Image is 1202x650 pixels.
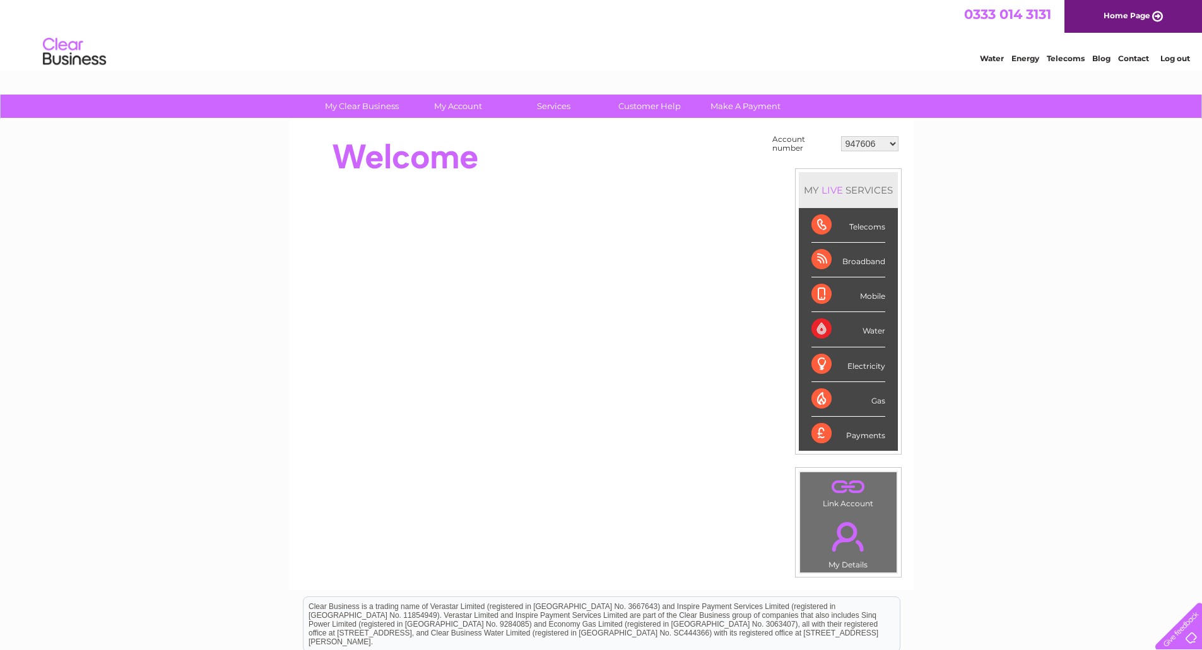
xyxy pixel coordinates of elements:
[811,417,885,451] div: Payments
[502,95,606,118] a: Services
[980,54,1004,63] a: Water
[799,511,897,573] td: My Details
[811,277,885,312] div: Mobile
[1092,54,1111,63] a: Blog
[310,95,414,118] a: My Clear Business
[799,172,898,208] div: MY SERVICES
[769,132,838,156] td: Account number
[811,243,885,277] div: Broadband
[811,208,885,243] div: Telecoms
[819,184,846,196] div: LIVE
[811,382,885,417] div: Gas
[799,472,897,511] td: Link Account
[1011,54,1039,63] a: Energy
[1118,54,1149,63] a: Contact
[803,514,893,559] a: .
[42,33,107,71] img: logo.png
[964,6,1051,22] a: 0333 014 3131
[811,347,885,382] div: Electricity
[598,95,702,118] a: Customer Help
[811,312,885,347] div: Water
[406,95,510,118] a: My Account
[693,95,798,118] a: Make A Payment
[303,7,900,61] div: Clear Business is a trading name of Verastar Limited (registered in [GEOGRAPHIC_DATA] No. 3667643...
[1047,54,1085,63] a: Telecoms
[803,475,893,497] a: .
[1160,54,1190,63] a: Log out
